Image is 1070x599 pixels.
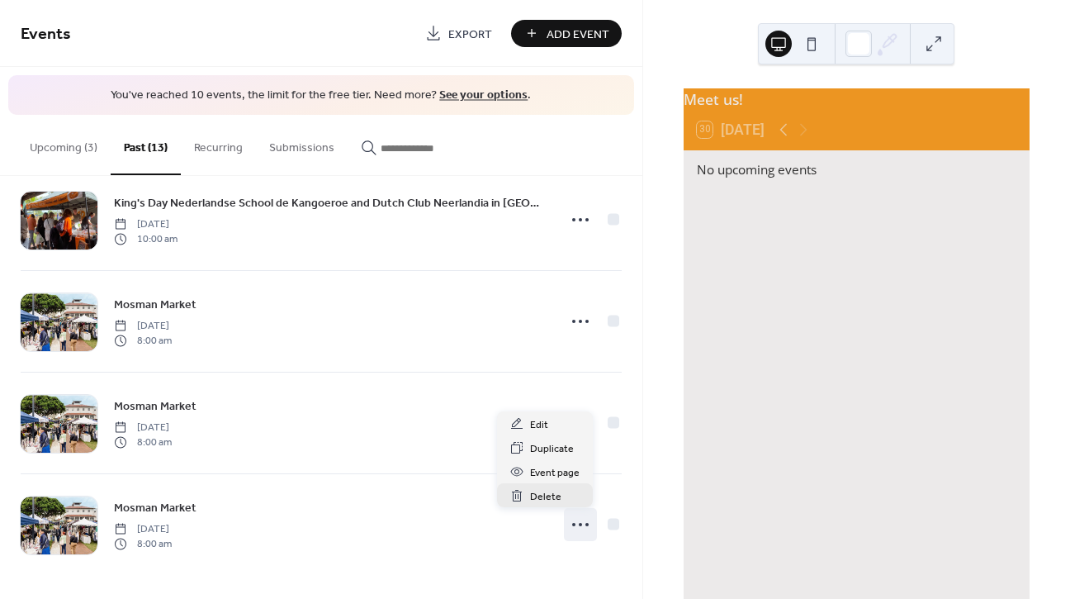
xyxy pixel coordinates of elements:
[439,84,528,107] a: See your options
[114,232,178,247] span: 10:00 am
[114,397,196,416] a: Mosman Market
[114,334,172,349] span: 8:00 am
[530,464,580,482] span: Event page
[114,216,178,231] span: [DATE]
[697,160,1016,179] div: No upcoming events
[530,416,548,434] span: Edit
[114,296,196,313] span: Mosman Market
[111,115,181,175] button: Past (13)
[114,318,172,333] span: [DATE]
[413,20,504,47] a: Export
[530,488,561,506] span: Delete
[256,115,348,174] button: Submissions
[17,115,111,174] button: Upcoming (3)
[530,440,574,458] span: Duplicate
[114,537,172,552] span: 8:00 am
[448,26,492,43] span: Export
[114,420,172,435] span: [DATE]
[114,499,196,516] span: Mosman Market
[114,498,196,517] a: Mosman Market
[114,397,196,415] span: Mosman Market
[114,194,547,212] span: King's Day Nederlandse School de Kangoeroe and Dutch Club Neerlandia in [GEOGRAPHIC_DATA]
[114,295,196,314] a: Mosman Market
[21,18,71,50] span: Events
[181,115,256,174] button: Recurring
[114,193,547,212] a: King's Day Nederlandse School de Kangoeroe and Dutch Club Neerlandia in [GEOGRAPHIC_DATA]
[25,88,618,104] span: You've reached 10 events, the limit for the free tier. Need more? .
[684,88,1030,110] div: Meet us!
[114,521,172,536] span: [DATE]
[114,435,172,450] span: 8:00 am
